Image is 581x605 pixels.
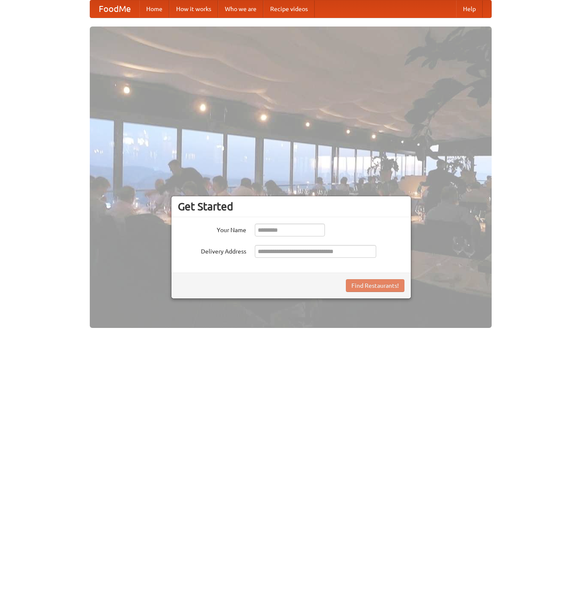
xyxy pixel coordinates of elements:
[169,0,218,18] a: How it works
[346,279,404,292] button: Find Restaurants!
[218,0,263,18] a: Who we are
[456,0,483,18] a: Help
[178,224,246,234] label: Your Name
[263,0,315,18] a: Recipe videos
[178,245,246,256] label: Delivery Address
[139,0,169,18] a: Home
[90,0,139,18] a: FoodMe
[178,200,404,213] h3: Get Started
